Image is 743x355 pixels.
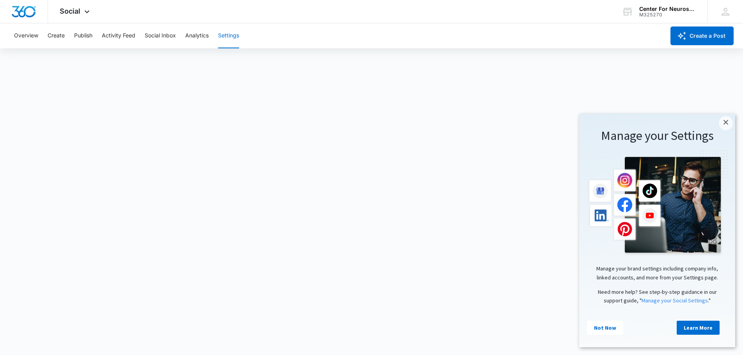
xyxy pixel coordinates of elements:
[8,207,44,221] a: Not Now
[62,183,129,190] a: Manage your Social Settings
[140,2,154,16] a: Close modal
[218,23,239,48] button: Settings
[8,150,148,168] p: Manage your brand settings including company info, linked accounts, and more from your Settings p...
[74,23,92,48] button: Publish
[60,7,80,15] span: Social
[185,23,209,48] button: Analytics
[639,6,696,12] div: account name
[98,207,140,221] a: Learn More
[670,26,734,45] button: Create a Post
[102,23,135,48] button: Activity Feed
[48,23,65,48] button: Create
[8,14,148,30] h1: Manage your Settings
[639,12,696,18] div: account id
[8,174,148,191] p: Need more help? See step-by-step guidance in our support guide, " ."
[145,23,176,48] button: Social Inbox
[14,23,38,48] button: Overview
